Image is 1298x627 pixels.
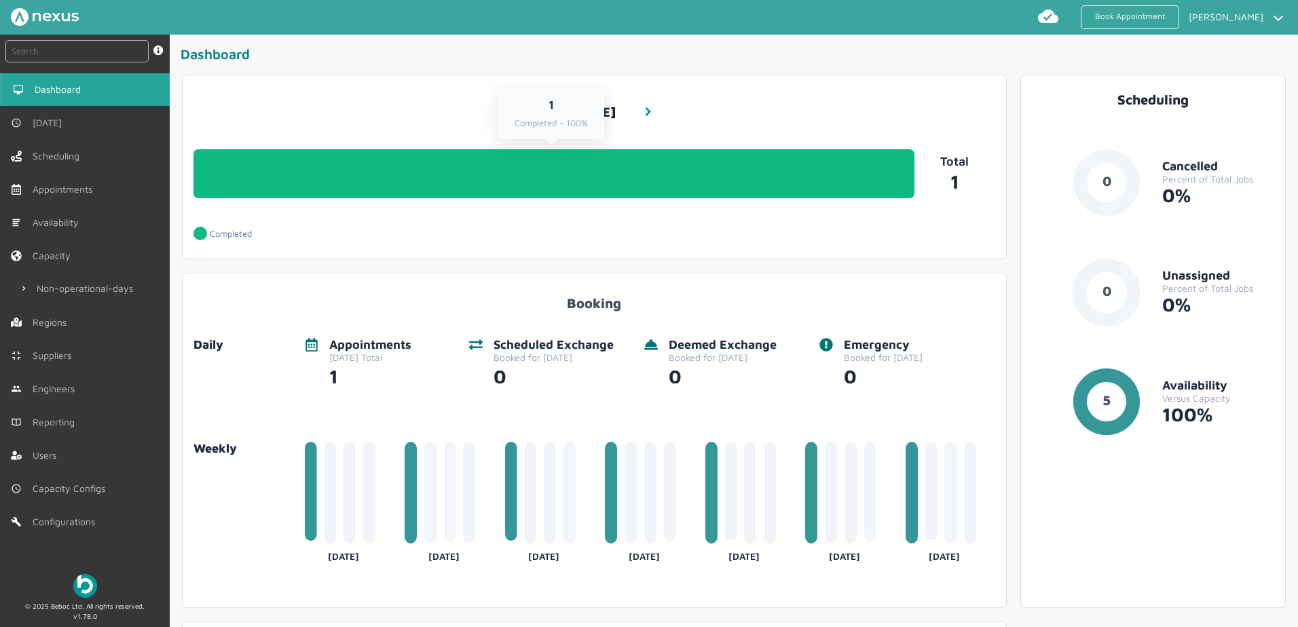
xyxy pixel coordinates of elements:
img: scheduling-left-menu.svg [11,151,22,161]
div: Appointments [329,338,411,352]
span: Regions [33,317,72,328]
div: Versus Capacity [1162,393,1274,404]
span: [DATE] [33,117,67,128]
img: md-list.svg [11,217,22,228]
div: 100% [1162,404,1274,425]
span: Scheduling [33,151,85,161]
img: md-time.svg [11,117,22,128]
div: [DATE] [405,546,483,562]
a: 1Completed - 100% [193,149,914,198]
div: Availability [1162,379,1274,393]
div: [DATE] [906,546,984,562]
span: Suppliers [33,350,77,361]
div: [DATE] [305,546,383,562]
div: Percent of Total Jobs [1162,174,1274,185]
div: 0 [494,363,614,387]
img: capacity-left-menu.svg [11,250,22,261]
div: [DATE] [605,546,683,562]
span: Users [33,450,62,461]
p: Total [914,155,995,169]
text: 0 [1102,173,1111,189]
span: Availability [33,217,84,228]
span: Capacity [33,250,76,261]
div: Dashboard [181,45,1293,68]
img: appointments-left-menu.svg [11,184,22,195]
div: [DATE] [805,546,883,562]
img: Nexus [11,8,79,26]
a: Completed [193,220,274,248]
div: Daily [193,338,294,352]
div: [DATE] [505,546,583,562]
div: Completed - 100% [515,118,588,128]
img: md-cloud-done.svg [1037,5,1059,27]
span: Appointments [33,184,98,195]
span: Capacity Configs [33,483,111,494]
div: Deemed Exchange [669,338,777,352]
a: Non-operational-days [11,272,170,305]
div: Emergency [844,338,923,352]
div: Booked for [DATE] [669,352,777,363]
div: 0% [1162,185,1274,206]
img: md-time.svg [11,483,22,494]
div: Scheduled Exchange [494,338,614,352]
img: Beboc Logo [73,574,97,598]
a: 0CancelledPercent of Total Jobs0% [1032,149,1275,238]
img: user-left-menu.svg [11,450,22,461]
img: md-desktop.svg [13,84,24,95]
span: Dashboard [35,84,86,95]
div: Unassigned [1162,269,1274,283]
span: Configurations [33,516,100,527]
span: Engineers [33,383,80,394]
text: 0 [1102,283,1111,299]
div: Percent of Total Jobs [1162,283,1274,294]
text: 5 [1102,392,1111,408]
input: Search by: Ref, PostCode, MPAN, MPRN, Account, Customer [5,40,149,62]
div: 1 [515,98,588,113]
img: md-contract.svg [11,350,22,361]
a: Book Appointment [1081,5,1179,29]
div: 0% [1162,294,1274,316]
a: 1 [914,168,995,193]
div: Cancelled [1162,159,1274,174]
div: Booked for [DATE] [494,352,614,363]
img: md-book.svg [11,417,22,427]
div: Booking [193,284,995,311]
div: [DATE] [705,546,783,562]
a: 0UnassignedPercent of Total Jobs0% [1032,259,1275,348]
span: Non-operational-days [37,283,138,294]
img: regions.left-menu.svg [11,317,22,328]
span: Reporting [33,417,80,427]
div: 0 [844,363,923,387]
p: Completed [210,229,252,239]
img: md-build.svg [11,516,22,527]
div: Scheduling [1032,92,1275,107]
div: [DATE] Total [329,352,411,363]
img: md-people.svg [11,383,22,394]
div: Booked for [DATE] [844,352,923,363]
div: 0 [669,363,777,387]
div: 1 [329,363,411,387]
a: Weekly [193,442,294,456]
